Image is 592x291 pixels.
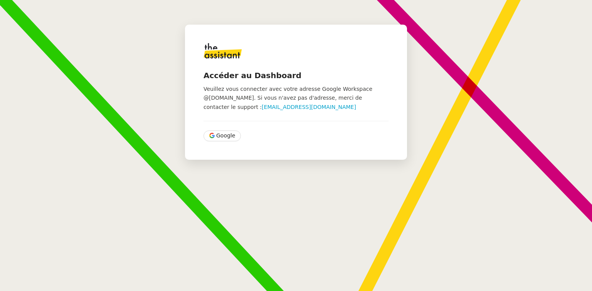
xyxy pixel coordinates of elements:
[262,104,356,110] a: [EMAIL_ADDRESS][DOMAIN_NAME]
[216,131,235,140] span: Google
[203,86,372,110] span: Veuillez vous connecter avec votre adresse Google Workspace @[DOMAIN_NAME]. Si vous n'avez pas d'...
[203,70,388,81] h4: Accéder au Dashboard
[203,43,242,59] img: logo
[203,130,241,141] button: Google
